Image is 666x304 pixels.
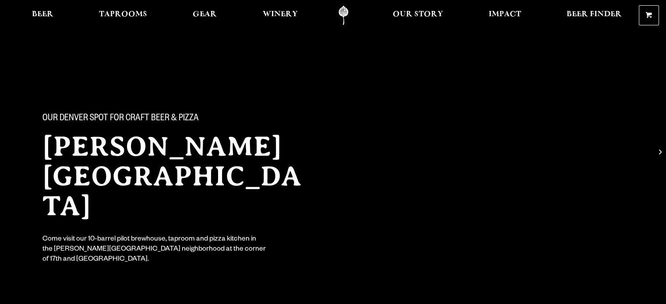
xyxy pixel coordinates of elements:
h2: [PERSON_NAME][GEOGRAPHIC_DATA] [42,132,316,221]
a: Gear [187,6,222,25]
a: Our Story [387,6,449,25]
a: Taprooms [93,6,153,25]
div: Come visit our 10-barrel pilot brewhouse, taproom and pizza kitchen in the [PERSON_NAME][GEOGRAPH... [42,235,267,265]
a: Impact [483,6,527,25]
a: Beer Finder [561,6,627,25]
span: Taprooms [99,11,147,18]
a: Winery [257,6,303,25]
span: Winery [263,11,298,18]
a: Beer [26,6,59,25]
span: Impact [489,11,521,18]
span: Our Story [393,11,443,18]
a: Odell Home [327,6,360,25]
span: Beer [32,11,53,18]
span: Our Denver spot for craft beer & pizza [42,113,199,125]
span: Gear [193,11,217,18]
span: Beer Finder [567,11,622,18]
